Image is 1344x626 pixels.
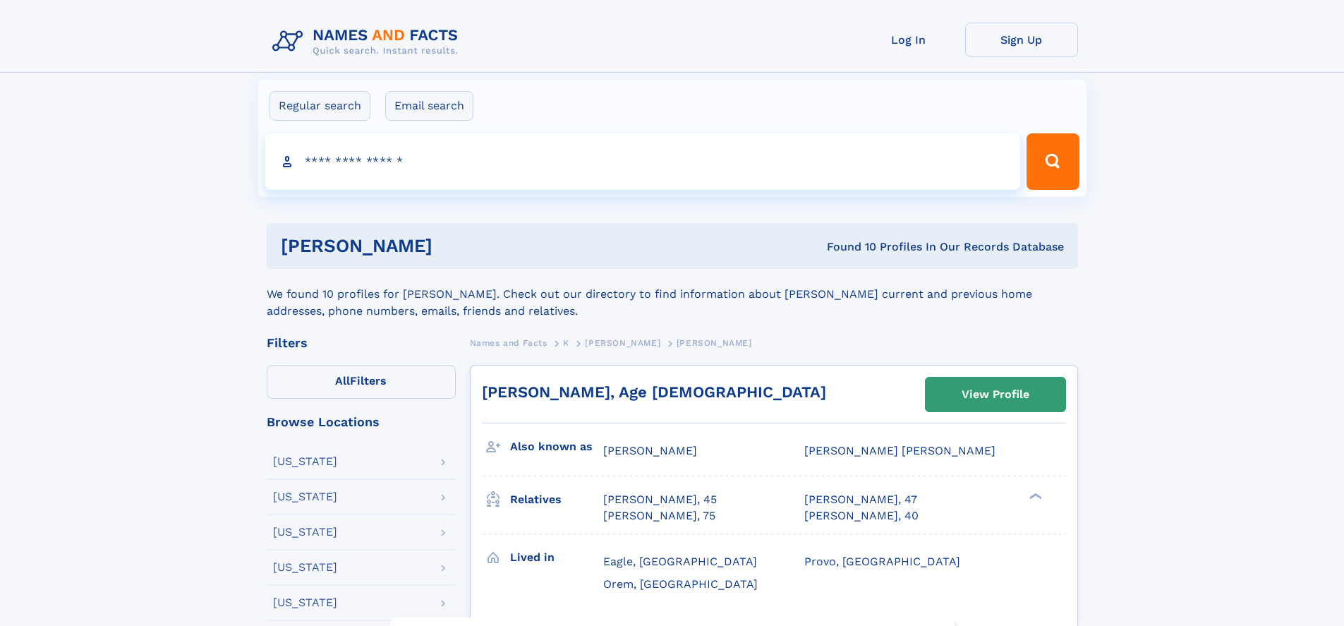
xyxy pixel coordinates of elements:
[603,555,757,568] span: Eagle, [GEOGRAPHIC_DATA]
[267,269,1078,320] div: We found 10 profiles for [PERSON_NAME]. Check out our directory to find information about [PERSON...
[385,91,473,121] label: Email search
[585,334,660,351] a: [PERSON_NAME]
[563,338,569,348] span: K
[267,416,456,428] div: Browse Locations
[267,337,456,349] div: Filters
[677,338,752,348] span: [PERSON_NAME]
[804,508,919,524] a: [PERSON_NAME], 40
[510,488,603,512] h3: Relatives
[603,508,715,524] a: [PERSON_NAME], 75
[603,577,758,591] span: Orem, [GEOGRAPHIC_DATA]
[267,365,456,399] label: Filters
[265,133,1021,190] input: search input
[273,562,337,573] div: [US_STATE]
[273,491,337,502] div: [US_STATE]
[273,456,337,467] div: [US_STATE]
[510,546,603,570] h3: Lived in
[563,334,569,351] a: K
[273,597,337,608] div: [US_STATE]
[926,378,1065,411] a: View Profile
[965,23,1078,57] a: Sign Up
[629,239,1064,255] div: Found 10 Profiles In Our Records Database
[804,444,995,457] span: [PERSON_NAME] [PERSON_NAME]
[804,492,917,507] a: [PERSON_NAME], 47
[852,23,965,57] a: Log In
[804,555,960,568] span: Provo, [GEOGRAPHIC_DATA]
[470,334,547,351] a: Names and Facts
[603,492,717,507] a: [PERSON_NAME], 45
[335,374,350,387] span: All
[510,435,603,459] h3: Also known as
[267,23,470,61] img: Logo Names and Facts
[603,444,697,457] span: [PERSON_NAME]
[585,338,660,348] span: [PERSON_NAME]
[482,383,826,401] a: [PERSON_NAME], Age [DEMOGRAPHIC_DATA]
[1027,133,1079,190] button: Search Button
[281,237,630,255] h1: [PERSON_NAME]
[273,526,337,538] div: [US_STATE]
[1026,492,1043,501] div: ❯
[962,378,1029,411] div: View Profile
[270,91,370,121] label: Regular search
